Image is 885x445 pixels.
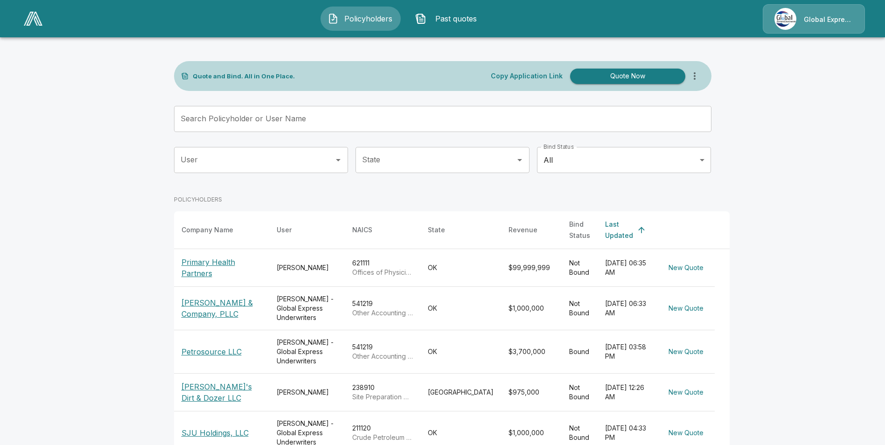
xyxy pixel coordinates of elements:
td: [DATE] 06:35 AM [598,249,657,287]
p: SJU Holdings, LLC [181,427,249,438]
button: Open [332,153,345,167]
button: New Quote [665,343,707,361]
p: Petrosource LLC [181,346,242,357]
p: Other Accounting Services [352,352,413,361]
button: New Quote [665,300,707,317]
div: Revenue [509,224,537,236]
div: [PERSON_NAME] - Global Express Underwriters [277,338,337,366]
p: Quote and Bind. All in One Place. [193,73,295,79]
img: AA Logo [24,12,42,26]
td: [GEOGRAPHIC_DATA] [420,374,501,411]
p: POLICYHOLDERS [174,195,222,204]
div: State [428,224,445,236]
td: [DATE] 12:26 AM [598,374,657,411]
p: Copy Application Link [491,73,563,79]
p: [PERSON_NAME]'s Dirt & Dozer LLC [181,381,262,403]
div: All [537,147,711,173]
td: Bound [562,330,598,374]
p: Primary Health Partners [181,257,262,279]
td: $99,999,999 [501,249,562,287]
div: NAICS [352,224,372,236]
td: $3,700,000 [501,330,562,374]
th: Bind Status [562,211,598,249]
div: 541219 [352,299,413,318]
td: Not Bound [562,249,598,287]
button: Open [513,153,526,167]
td: [DATE] 03:58 PM [598,330,657,374]
button: Quote Now [570,69,685,84]
div: 238910 [352,383,413,402]
div: [PERSON_NAME] - Global Express Underwriters [277,294,337,322]
div: [PERSON_NAME] [277,388,337,397]
p: Crude Petroleum Extraction [352,433,413,442]
p: Site Preparation Contractors [352,392,413,402]
div: User [277,224,292,236]
td: OK [420,330,501,374]
td: Not Bound [562,374,598,411]
p: [PERSON_NAME] & Company, PLLC [181,297,262,320]
p: Offices of Physicians (except Mental Health Specialists) [352,268,413,277]
td: OK [420,287,501,330]
span: Past quotes [430,13,481,24]
div: Last Updated [605,219,633,241]
button: New Quote [665,424,707,442]
button: more [685,67,704,85]
img: Policyholders Icon [328,13,339,24]
a: Quote Now [566,69,685,84]
div: Company Name [181,224,233,236]
button: Past quotes IconPast quotes [408,7,488,31]
p: Other Accounting Services [352,308,413,318]
td: [DATE] 06:33 AM [598,287,657,330]
td: $1,000,000 [501,287,562,330]
button: Policyholders IconPolicyholders [321,7,401,31]
td: Not Bound [562,287,598,330]
button: New Quote [665,384,707,401]
td: OK [420,249,501,287]
div: 541219 [352,342,413,361]
label: Bind Status [544,143,574,151]
span: Policyholders [342,13,394,24]
img: Past quotes Icon [415,13,426,24]
div: 621111 [352,258,413,277]
div: 211120 [352,424,413,442]
td: $975,000 [501,374,562,411]
div: [PERSON_NAME] [277,263,337,272]
button: New Quote [665,259,707,277]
